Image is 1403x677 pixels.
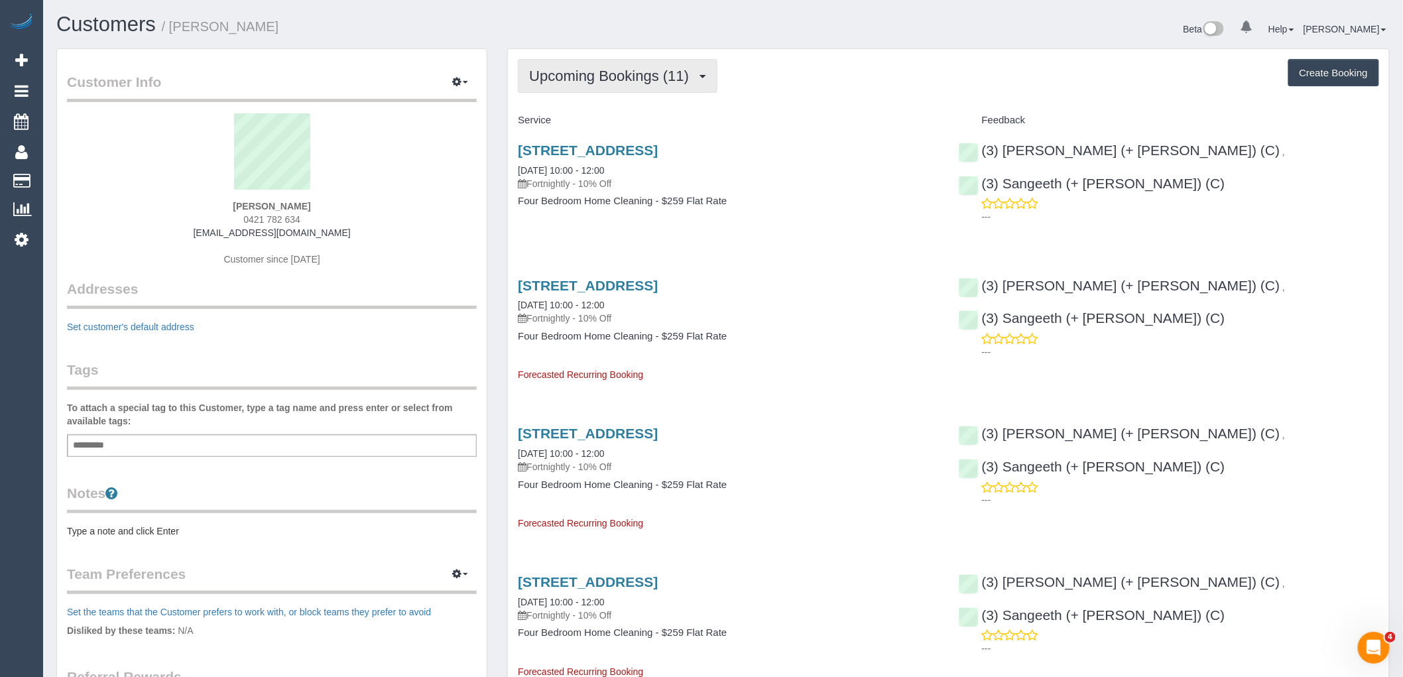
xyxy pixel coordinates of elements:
a: Beta [1184,24,1225,34]
legend: Tags [67,360,477,390]
pre: Type a note and click Enter [67,524,477,538]
a: [DATE] 10:00 - 12:00 [518,300,604,310]
span: Forecasted Recurring Booking [518,518,643,528]
legend: Team Preferences [67,564,477,594]
a: (3) Sangeeth (+ [PERSON_NAME]) (C) [959,310,1225,326]
span: Upcoming Bookings (11) [529,68,696,84]
p: --- [982,493,1379,507]
legend: Customer Info [67,72,477,102]
a: (3) [PERSON_NAME] (+ [PERSON_NAME]) (C) [959,426,1280,441]
a: [STREET_ADDRESS] [518,143,658,158]
p: --- [982,642,1379,655]
a: [DATE] 10:00 - 12:00 [518,165,604,176]
iframe: Intercom live chat [1358,632,1390,664]
a: [STREET_ADDRESS] [518,426,658,441]
a: (3) [PERSON_NAME] (+ [PERSON_NAME]) (C) [959,574,1280,589]
h4: Feedback [959,115,1379,126]
a: (3) Sangeeth (+ [PERSON_NAME]) (C) [959,176,1225,191]
span: , [1282,282,1285,292]
small: / [PERSON_NAME] [162,19,279,34]
button: Create Booking [1288,59,1379,87]
a: Set the teams that the Customer prefers to work with, or block teams they prefer to avoid [67,607,431,617]
span: 4 [1385,632,1396,643]
span: , [1282,147,1285,157]
a: [DATE] 10:00 - 12:00 [518,597,604,607]
a: Customers [56,13,156,36]
a: (3) Sangeeth (+ [PERSON_NAME]) (C) [959,607,1225,623]
a: [EMAIL_ADDRESS][DOMAIN_NAME] [194,227,351,238]
legend: Notes [67,483,477,513]
a: (3) Sangeeth (+ [PERSON_NAME]) (C) [959,459,1225,474]
a: [PERSON_NAME] [1304,24,1386,34]
p: Fortnightly - 10% Off [518,460,938,473]
h4: Four Bedroom Home Cleaning - $259 Flat Rate [518,196,938,207]
span: , [1282,430,1285,440]
p: --- [982,210,1379,223]
label: To attach a special tag to this Customer, type a tag name and press enter or select from availabl... [67,401,477,428]
span: N/A [178,625,193,636]
a: Set customer's default address [67,322,194,332]
span: Customer since [DATE] [224,254,320,265]
h4: Service [518,115,938,126]
h4: Four Bedroom Home Cleaning - $259 Flat Rate [518,331,938,342]
img: New interface [1202,21,1224,38]
a: (3) [PERSON_NAME] (+ [PERSON_NAME]) (C) [959,278,1280,293]
strong: [PERSON_NAME] [233,201,310,212]
a: [STREET_ADDRESS] [518,574,658,589]
a: Help [1268,24,1294,34]
a: [DATE] 10:00 - 12:00 [518,448,604,459]
p: Fortnightly - 10% Off [518,177,938,190]
p: Fortnightly - 10% Off [518,609,938,622]
img: Automaid Logo [8,13,34,32]
span: Forecasted Recurring Booking [518,369,643,380]
p: Fortnightly - 10% Off [518,312,938,325]
span: 0421 782 634 [243,214,300,225]
span: , [1282,578,1285,589]
a: [STREET_ADDRESS] [518,278,658,293]
label: Disliked by these teams: [67,624,175,637]
h4: Four Bedroom Home Cleaning - $259 Flat Rate [518,627,938,639]
button: Upcoming Bookings (11) [518,59,717,93]
a: (3) [PERSON_NAME] (+ [PERSON_NAME]) (C) [959,143,1280,158]
h4: Four Bedroom Home Cleaning - $259 Flat Rate [518,479,938,491]
p: --- [982,345,1379,359]
span: Forecasted Recurring Booking [518,666,643,677]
